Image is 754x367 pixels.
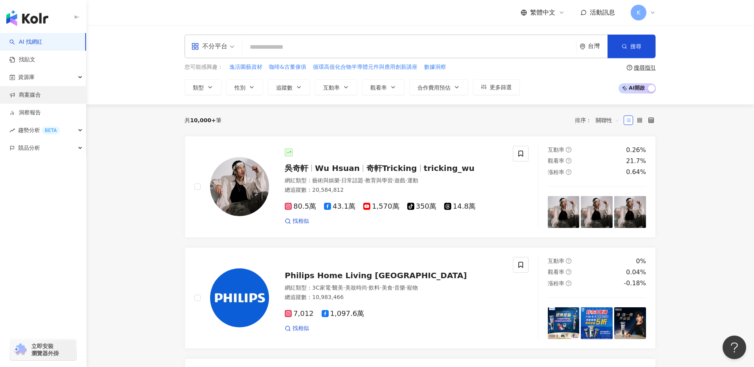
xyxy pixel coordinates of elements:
span: 互動率 [548,147,564,153]
span: 藝術與娛樂 [312,177,340,183]
span: question-circle [566,281,571,286]
span: · [340,177,341,183]
a: chrome extension立即安裝 瀏覽器外掛 [10,339,76,360]
button: 咖啡&古董傢俱 [269,63,307,72]
div: 台灣 [588,43,608,50]
span: 漲粉率 [548,280,564,286]
button: 性別 [226,79,263,95]
span: 3C家電 [312,284,331,291]
div: -0.18% [624,279,646,288]
span: 關聯性 [596,114,619,127]
button: 追蹤數 [268,79,310,95]
img: post-image [548,307,580,339]
span: 1,570萬 [363,202,399,211]
span: Philips Home Living [GEOGRAPHIC_DATA] [285,271,467,280]
div: 總追蹤數 ： 20,584,812 [285,186,503,194]
a: searchAI 找網紅 [9,38,42,46]
span: · [380,284,381,291]
span: question-circle [566,269,571,275]
span: question-circle [566,169,571,175]
span: question-circle [566,258,571,264]
span: 資源庫 [18,68,35,86]
span: 觀看率 [548,269,564,275]
span: question-circle [566,158,571,163]
span: 觀看率 [370,84,387,91]
span: 美食 [382,284,393,291]
span: 奇軒Tricking [366,163,417,173]
span: 活動訊息 [590,9,615,16]
span: tricking_wu [424,163,475,173]
div: 0% [636,257,646,266]
span: · [367,284,369,291]
span: 音樂 [394,284,405,291]
div: 0.26% [626,146,646,154]
span: 咖啡&古董傢俱 [269,63,306,71]
div: 0.04% [626,268,646,277]
div: 網紅類型 ： [285,284,503,292]
a: KOL Avatar吳奇軒Wu Hsuan奇軒Trickingtricking_wu網紅類型：藝術與娛樂·日常話題·教育與學習·遊戲·運動總追蹤數：20,584,81280.5萬43.1萬1,5... [185,136,656,238]
span: 互動率 [323,84,340,91]
div: 共 筆 [185,117,221,123]
div: 21.7% [626,157,646,165]
span: · [405,284,407,291]
span: 觀看率 [548,158,564,164]
a: 洞察報告 [9,109,41,117]
a: KOL AvatarPhilips Home Living [GEOGRAPHIC_DATA]網紅類型：3C家電·醫美·美妝時尚·飲料·美食·音樂·寵物總追蹤數：10,983,4667,0121... [185,247,656,349]
span: · [331,284,332,291]
span: 遊戲 [394,177,405,183]
button: 觀看率 [362,79,404,95]
span: 43.1萬 [324,202,355,211]
span: 繁體中文 [530,8,555,17]
button: 數據洞察 [424,63,447,72]
div: 不分平台 [191,40,227,53]
span: 運動 [407,177,418,183]
img: post-image [614,307,646,339]
span: 找相似 [293,325,309,332]
button: 合作費用預估 [409,79,468,95]
iframe: Help Scout Beacon - Open [723,336,746,359]
div: 0.64% [626,168,646,176]
span: 7,012 [285,310,314,318]
span: 1,097.6萬 [322,310,364,318]
button: 循環高值化合物半導體元件與應用創新講座 [313,63,418,72]
span: question-circle [627,65,632,70]
span: 搜尋 [630,43,641,50]
div: 總追蹤數 ： 10,983,466 [285,294,503,301]
img: post-image [614,196,646,228]
button: 逸活園藝資材 [229,63,263,72]
a: 找相似 [285,217,309,225]
img: post-image [548,196,580,228]
span: rise [9,128,15,133]
img: KOL Avatar [210,268,269,327]
span: · [393,284,394,291]
a: 商案媒合 [9,91,41,99]
span: 趨勢分析 [18,121,60,139]
span: K [637,8,640,17]
span: 14.8萬 [444,202,476,211]
img: chrome extension [13,343,28,356]
span: question-circle [566,147,571,152]
span: environment [580,44,586,50]
span: 您可能感興趣： [185,63,223,71]
span: 合作費用預估 [417,84,450,91]
span: 飲料 [369,284,380,291]
span: 寵物 [407,284,418,291]
div: 網紅類型 ： [285,177,503,185]
span: 美妝時尚 [345,284,367,291]
span: 80.5萬 [285,202,316,211]
img: KOL Avatar [210,157,269,216]
span: · [393,177,394,183]
span: 10,000+ [190,117,216,123]
span: 競品分析 [18,139,40,157]
button: 互動率 [315,79,357,95]
a: 找貼文 [9,56,35,64]
div: 排序： [575,114,624,127]
button: 類型 [185,79,221,95]
span: 數據洞察 [424,63,446,71]
button: 搜尋 [608,35,655,58]
span: 逸活園藝資材 [229,63,262,71]
img: logo [6,10,48,26]
span: 日常話題 [341,177,363,183]
span: appstore [191,42,199,50]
